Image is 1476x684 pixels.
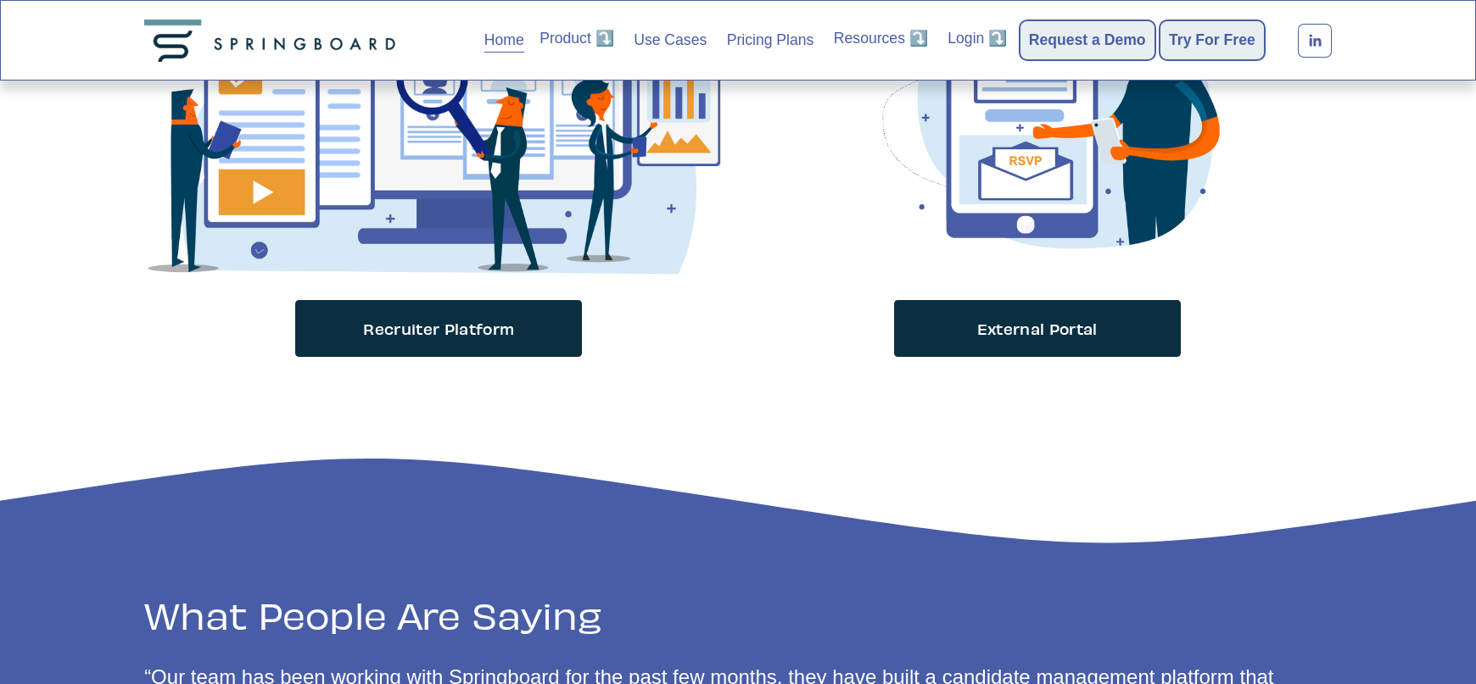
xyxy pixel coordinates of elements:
[634,27,707,54] a: Use Cases
[892,298,1182,359] a: External Portal
[948,28,1007,49] span: Login ⤵️
[540,28,614,49] span: Product ⤵️
[727,27,814,54] a: Pricing Plans
[1169,29,1255,53] a: Try For Free
[1298,24,1332,58] a: LinkedIn
[834,28,928,49] span: Resources ⤵️
[144,19,402,62] img: Springboard Technologies
[144,591,602,637] span: What People Are Saying
[484,27,524,54] a: Home
[834,27,928,51] a: folder dropdown
[1029,29,1146,53] a: Request a Demo
[294,298,584,359] a: Recruiter Platform
[948,27,1007,51] a: folder dropdown
[1391,603,1476,684] iframe: Chat Widget
[540,27,614,51] a: folder dropdown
